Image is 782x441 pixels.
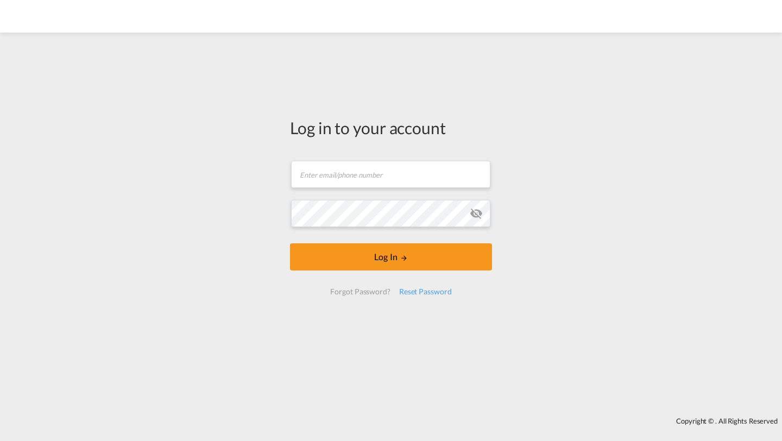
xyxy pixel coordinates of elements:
[290,116,492,139] div: Log in to your account
[326,282,394,301] div: Forgot Password?
[470,207,483,220] md-icon: icon-eye-off
[291,161,490,188] input: Enter email/phone number
[395,282,456,301] div: Reset Password
[290,243,492,270] button: LOGIN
